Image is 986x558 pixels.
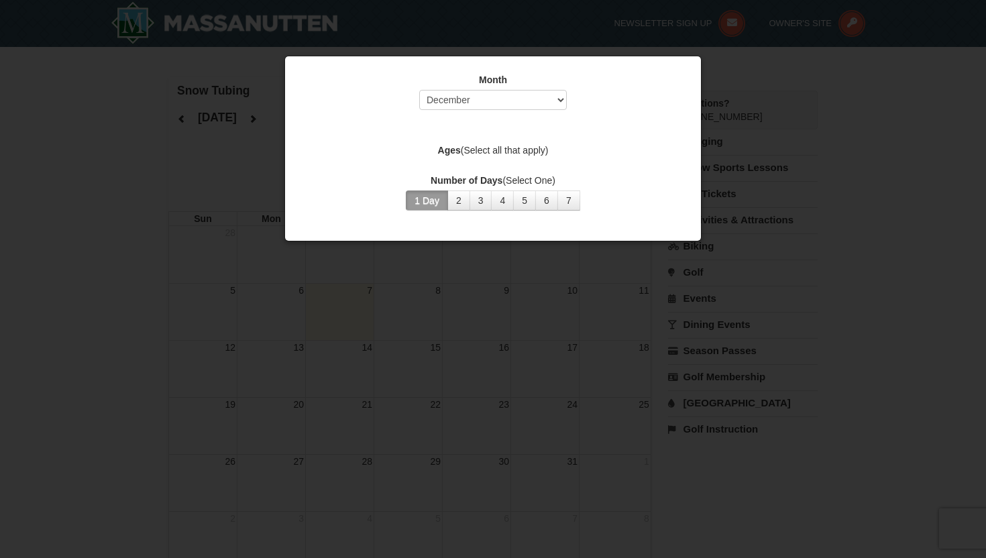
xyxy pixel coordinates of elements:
button: 4 [491,190,514,211]
button: 2 [447,190,470,211]
label: (Select all that apply) [302,144,684,157]
button: 1 Day [406,190,448,211]
strong: Ages [438,145,461,156]
label: (Select One) [302,174,684,187]
button: 3 [470,190,492,211]
strong: Month [479,74,507,85]
button: 7 [557,190,580,211]
strong: Number of Days [431,175,502,186]
button: 6 [535,190,558,211]
button: 5 [513,190,536,211]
